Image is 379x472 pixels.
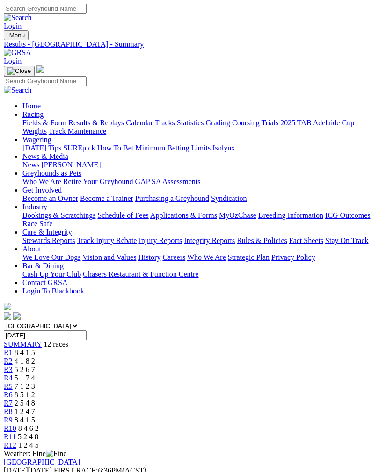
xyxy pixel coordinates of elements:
[41,161,101,169] a: [PERSON_NAME]
[49,127,106,135] a: Track Maintenance
[206,119,230,127] a: Grading
[187,253,226,261] a: Who We Are
[4,424,16,432] a: R10
[18,424,39,432] span: 8 4 6 2
[4,391,13,399] a: R6
[97,211,148,219] a: Schedule of Fees
[135,178,201,186] a: GAP SA Assessments
[15,416,35,424] span: 8 4 1 5
[63,144,95,152] a: SUREpick
[4,365,13,373] a: R3
[135,144,211,152] a: Minimum Betting Limits
[15,408,35,415] span: 1 2 4 7
[289,236,323,244] a: Fact Sheets
[15,399,35,407] span: 2 5 4 8
[44,340,68,348] span: 12 races
[135,194,209,202] a: Purchasing a Greyhound
[22,262,64,270] a: Bar & Dining
[4,382,13,390] a: R5
[4,330,87,340] input: Select date
[4,76,87,86] input: Search
[15,391,35,399] span: 8 5 1 2
[22,144,61,152] a: [DATE] Tips
[155,119,175,127] a: Tracks
[22,279,67,286] a: Contact GRSA
[325,211,370,219] a: ICG Outcomes
[83,270,198,278] a: Chasers Restaurant & Function Centre
[325,236,368,244] a: Stay On Track
[18,441,39,449] span: 1 2 4 5
[15,365,35,373] span: 5 2 6 7
[9,32,25,39] span: Menu
[4,57,22,65] a: Login
[150,211,217,219] a: Applications & Forms
[4,86,32,94] img: Search
[15,382,35,390] span: 7 1 2 3
[80,194,133,202] a: Become a Trainer
[22,102,41,110] a: Home
[15,349,35,357] span: 8 4 1 5
[184,236,235,244] a: Integrity Reports
[77,236,137,244] a: Track Injury Rebate
[126,119,153,127] a: Calendar
[7,67,31,75] img: Close
[36,65,44,73] img: logo-grsa-white.png
[4,312,11,320] img: facebook.svg
[82,253,136,261] a: Vision and Values
[22,194,78,202] a: Become an Owner
[4,14,32,22] img: Search
[4,349,13,357] a: R1
[4,441,16,449] a: R12
[22,119,375,136] div: Racing
[22,253,375,262] div: About
[13,312,21,320] img: twitter.svg
[22,178,375,186] div: Greyhounds as Pets
[22,194,375,203] div: Get Involved
[4,357,13,365] span: R2
[4,408,13,415] a: R8
[22,245,41,253] a: About
[4,450,66,458] span: Weather: Fine
[237,236,287,244] a: Rules & Policies
[4,22,22,30] a: Login
[22,211,375,228] div: Industry
[22,287,84,295] a: Login To Blackbook
[22,136,51,143] a: Wagering
[22,169,81,177] a: Greyhounds as Pets
[162,253,185,261] a: Careers
[18,433,38,441] span: 5 2 4 8
[4,40,375,49] a: Results - [GEOGRAPHIC_DATA] - Summary
[4,416,13,424] a: R9
[46,450,66,458] img: Fine
[4,399,13,407] a: R7
[177,119,204,127] a: Statistics
[22,270,375,279] div: Bar & Dining
[219,211,256,219] a: MyOzChase
[4,303,11,310] img: logo-grsa-white.png
[22,236,75,244] a: Stewards Reports
[22,127,47,135] a: Weights
[22,144,375,152] div: Wagering
[4,49,31,57] img: GRSA
[22,178,61,186] a: Who We Are
[22,186,62,194] a: Get Involved
[22,228,72,236] a: Care & Integrity
[4,340,42,348] a: SUMMARY
[22,119,66,127] a: Fields & Form
[22,203,47,211] a: Industry
[4,374,13,382] span: R4
[68,119,124,127] a: Results & Replays
[138,253,160,261] a: History
[4,66,35,76] button: Toggle navigation
[280,119,354,127] a: 2025 TAB Adelaide Cup
[228,253,270,261] a: Strategic Plan
[22,270,81,278] a: Cash Up Your Club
